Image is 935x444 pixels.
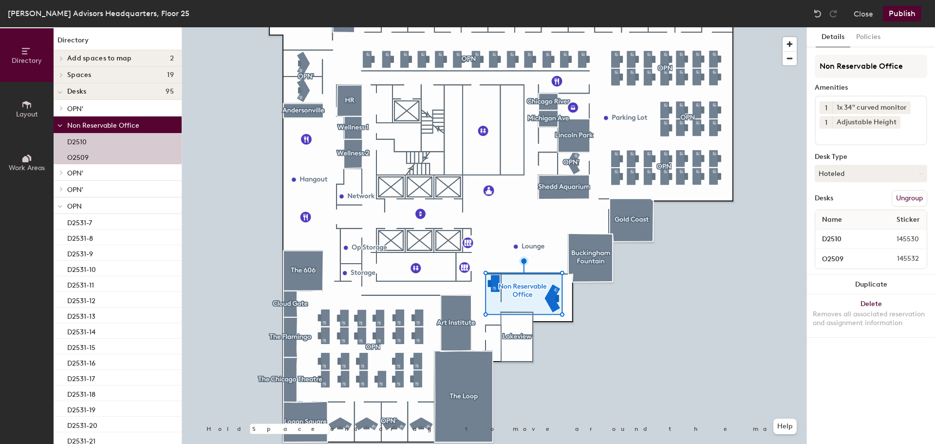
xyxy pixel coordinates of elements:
[16,110,38,118] span: Layout
[817,211,847,229] span: Name
[820,101,832,114] button: 1
[807,275,935,294] button: Duplicate
[9,164,45,172] span: Work Areas
[67,403,95,414] p: D2531-19
[850,27,886,47] button: Policies
[67,356,95,367] p: D2531-16
[167,71,174,79] span: 19
[815,153,927,161] div: Desk Type
[54,35,182,50] h1: Directory
[12,57,42,65] span: Directory
[813,9,823,19] img: Undo
[67,151,89,162] p: O2509
[67,216,92,227] p: D2531-7
[820,116,832,129] button: 1
[815,165,927,182] button: Hoteled
[8,7,189,19] div: [PERSON_NAME] Advisors Headquarters, Floor 25
[815,84,927,92] div: Amenities
[813,310,929,328] div: Removes all associated reservation and assignment information
[166,88,174,96] span: 95
[817,252,874,266] input: Unnamed desk
[773,419,797,434] button: Help
[67,121,139,130] span: Non Reservable Office
[67,186,83,194] span: OPN'
[67,372,95,383] p: D2531-17
[873,234,925,245] span: 145530
[67,247,93,258] p: D2531-9
[67,263,96,274] p: D2531-10
[816,27,850,47] button: Details
[815,194,833,202] div: Desks
[67,88,86,96] span: Desks
[170,55,174,62] span: 2
[67,419,97,430] p: D2531-20
[67,325,95,336] p: D2531-14
[67,169,83,177] span: OPN'
[67,105,83,113] span: OPN'
[825,117,827,128] span: 1
[874,253,925,264] span: 145532
[883,6,921,21] button: Publish
[67,55,132,62] span: Add spaces to map
[67,294,95,305] p: D2531-12
[67,387,95,399] p: D2531-18
[892,190,927,207] button: Ungroup
[67,341,95,352] p: D2531-15
[832,116,900,129] div: Adjustable Height
[854,6,873,21] button: Close
[892,211,925,229] span: Sticker
[67,309,95,321] p: D2531-13
[807,294,935,337] button: DeleteRemoves all associated reservation and assignment information
[825,103,827,113] span: 1
[67,232,93,243] p: D2531-8
[828,9,838,19] img: Redo
[67,135,87,146] p: D2510
[817,232,873,246] input: Unnamed desk
[67,202,82,211] span: OPN
[832,101,911,114] div: 1x 34" curved monitor
[67,278,94,290] p: D2531-11
[67,71,92,79] span: Spaces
